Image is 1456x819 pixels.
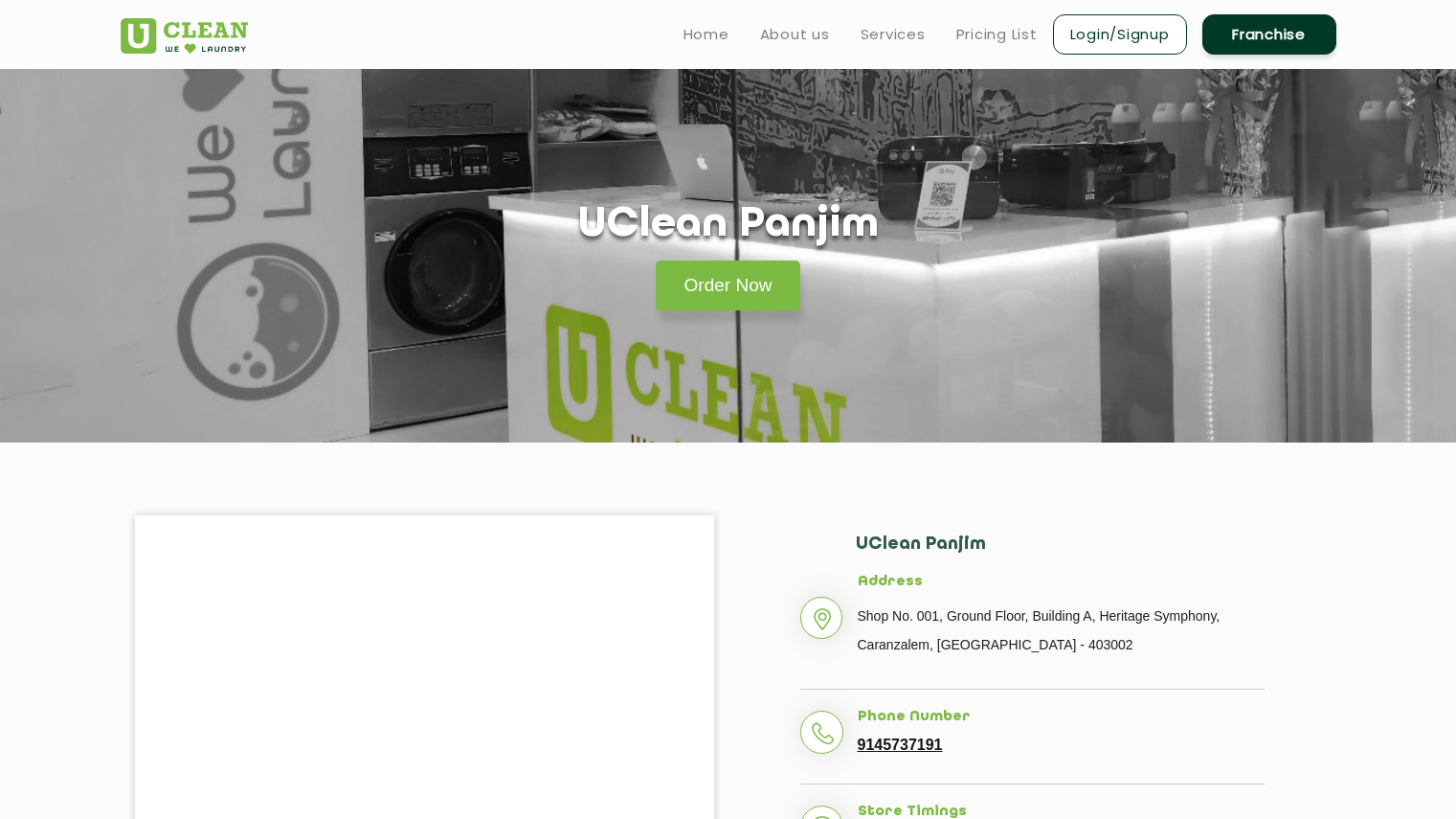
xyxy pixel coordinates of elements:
h5: Address [858,574,1265,591]
a: Login/Signup [1053,14,1187,55]
a: About us [760,23,830,46]
img: UClean Laundry and Dry Cleaning [121,18,248,54]
p: Shop No. 001, Ground Floor, Building A, Heritage Symphony, Caranzalem, [GEOGRAPHIC_DATA] - 403002 [858,602,1265,659]
a: Order Now [656,261,801,310]
a: Pricing List [956,23,1038,46]
h2: UClean Panjim [856,535,1265,574]
a: Franchise [1202,14,1336,55]
a: 9145737191 [858,737,943,754]
a: Home [683,23,729,46]
h5: Phone Number [858,709,1265,726]
h1: UClean Panjim [578,201,879,250]
a: Services [861,23,926,46]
